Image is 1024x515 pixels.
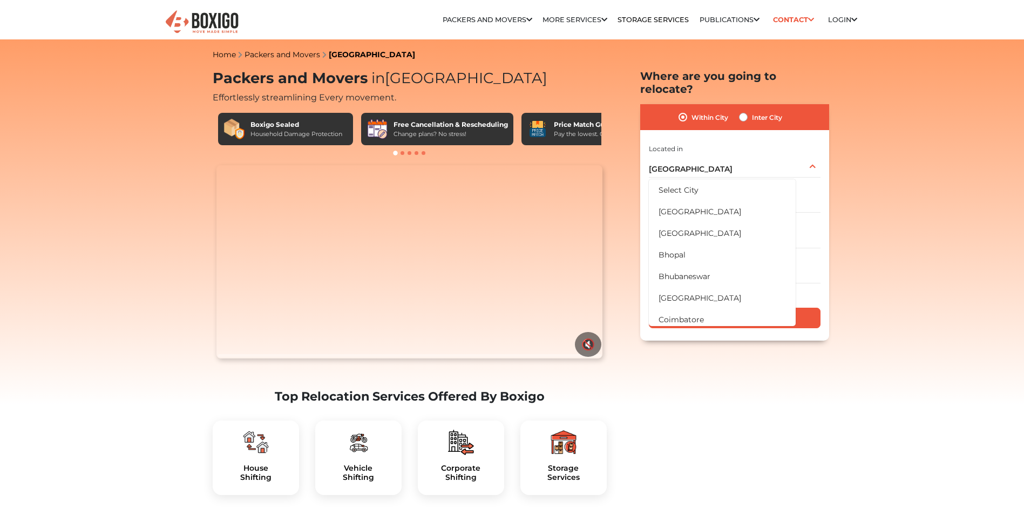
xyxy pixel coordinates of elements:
li: [GEOGRAPHIC_DATA] [649,287,796,309]
img: boxigo_packers_and_movers_plan [551,429,577,455]
label: Located in [649,144,683,154]
li: Bhubaneswar [649,266,796,287]
label: Within City [691,111,728,124]
div: Pay the lowest. Guaranteed! [554,130,636,139]
span: Effortlessly streamlining Every movement. [213,92,396,103]
h5: House Shifting [221,464,290,482]
img: boxigo_packers_and_movers_plan [345,429,371,455]
a: Publications [700,16,759,24]
a: HouseShifting [221,464,290,482]
a: [GEOGRAPHIC_DATA] [329,50,415,59]
li: [GEOGRAPHIC_DATA] [649,201,796,222]
a: Home [213,50,236,59]
a: Contact [770,11,818,28]
a: Storage Services [618,16,689,24]
span: [GEOGRAPHIC_DATA] [368,69,547,87]
li: Bhopal [649,244,796,266]
div: Price Match Guarantee [554,120,636,130]
img: boxigo_packers_and_movers_plan [243,429,269,455]
h2: Top Relocation Services Offered By Boxigo [213,389,607,404]
h5: Vehicle Shifting [324,464,393,482]
img: Boxigo [164,9,240,36]
div: Free Cancellation & Rescheduling [394,120,508,130]
label: Inter City [752,111,782,124]
img: Price Match Guarantee [527,118,548,140]
a: Packers and Movers [245,50,320,59]
a: VehicleShifting [324,464,393,482]
img: Free Cancellation & Rescheduling [367,118,388,140]
video: Your browser does not support the video tag. [216,165,602,358]
div: Change plans? No stress! [394,130,508,139]
li: Coimbatore [649,309,796,330]
li: Select City [649,179,796,201]
img: Boxigo Sealed [223,118,245,140]
h1: Packers and Movers [213,70,607,87]
a: Login [828,16,857,24]
a: Packers and Movers [443,16,532,24]
a: CorporateShifting [426,464,496,482]
h5: Storage Services [529,464,598,482]
li: [GEOGRAPHIC_DATA] [649,222,796,244]
h5: Corporate Shifting [426,464,496,482]
a: More services [542,16,607,24]
span: [GEOGRAPHIC_DATA] [649,164,733,174]
img: boxigo_packers_and_movers_plan [448,429,474,455]
a: StorageServices [529,464,598,482]
h2: Where are you going to relocate? [640,70,829,96]
div: Boxigo Sealed [250,120,342,130]
span: in [371,69,385,87]
button: 🔇 [575,332,601,357]
div: Household Damage Protection [250,130,342,139]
